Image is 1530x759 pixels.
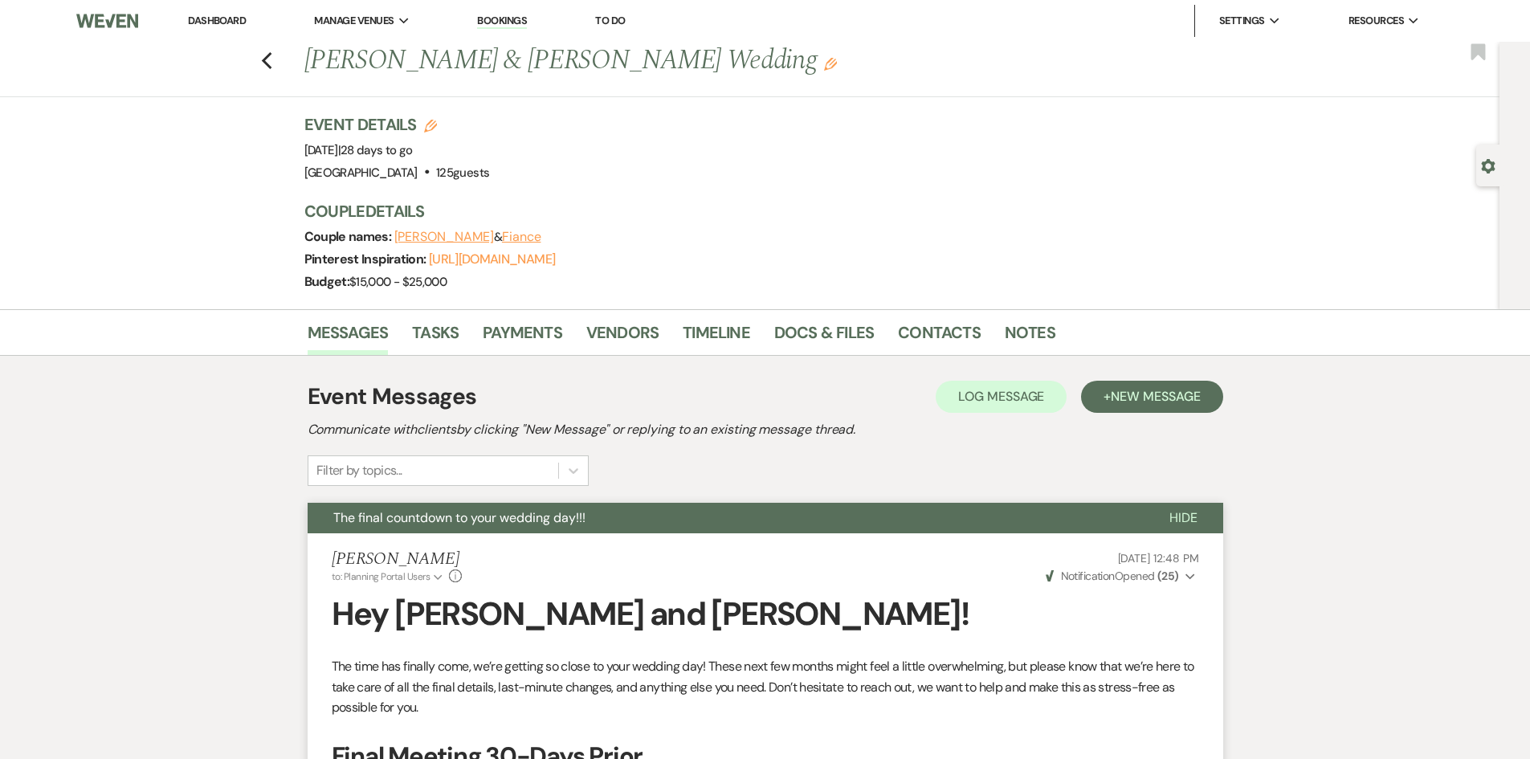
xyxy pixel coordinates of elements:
span: 28 days to go [341,142,413,158]
span: 125 guests [436,165,489,181]
span: Opened [1046,569,1179,583]
a: [URL][DOMAIN_NAME] [429,251,555,267]
a: Contacts [898,320,981,355]
span: The final countdown to your wedding day!!! [333,509,585,526]
div: Filter by topics... [316,461,402,480]
button: Fiance [502,231,541,243]
h1: [PERSON_NAME] & [PERSON_NAME] Wedding [304,42,1024,80]
button: Log Message [936,381,1067,413]
a: Notes [1005,320,1055,355]
a: To Do [595,14,625,27]
h5: [PERSON_NAME] [332,549,463,569]
span: Manage Venues [314,13,394,29]
a: Dashboard [188,14,246,27]
a: Payments [483,320,562,355]
button: [PERSON_NAME] [394,231,494,243]
a: Timeline [683,320,750,355]
span: | [338,142,413,158]
img: Weven Logo [76,4,137,38]
span: [DATE] [304,142,413,158]
span: Hide [1169,509,1197,526]
span: to: Planning Portal Users [332,570,430,583]
h3: Couple Details [304,200,1204,222]
button: The final countdown to your wedding day!!! [308,503,1144,533]
h3: Event Details [304,113,490,136]
span: & [394,229,541,245]
a: Messages [308,320,389,355]
span: Couple names: [304,228,394,245]
a: Tasks [412,320,459,355]
a: Bookings [477,14,527,29]
button: to: Planning Portal Users [332,569,446,584]
a: Vendors [586,320,659,355]
span: New Message [1111,388,1200,405]
button: NotificationOpened (25) [1043,568,1198,585]
span: [GEOGRAPHIC_DATA] [304,165,418,181]
p: The time has finally come, we’re getting so close to your wedding day! These next few months migh... [332,656,1199,718]
h2: Communicate with clients by clicking "New Message" or replying to an existing message thread. [308,420,1223,439]
span: Notification [1061,569,1115,583]
span: Budget: [304,273,350,290]
span: $15,000 - $25,000 [349,274,447,290]
span: Pinterest Inspiration: [304,251,429,267]
button: Hide [1144,503,1223,533]
span: Settings [1219,13,1265,29]
button: Open lead details [1481,157,1495,173]
strong: Hey [PERSON_NAME] and [PERSON_NAME]! [332,593,969,635]
strong: ( 25 ) [1157,569,1179,583]
span: Log Message [958,388,1044,405]
span: Resources [1348,13,1404,29]
button: +New Message [1081,381,1222,413]
h1: Event Messages [308,380,477,414]
span: [DATE] 12:48 PM [1118,551,1199,565]
button: Edit [824,56,837,71]
a: Docs & Files [774,320,874,355]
